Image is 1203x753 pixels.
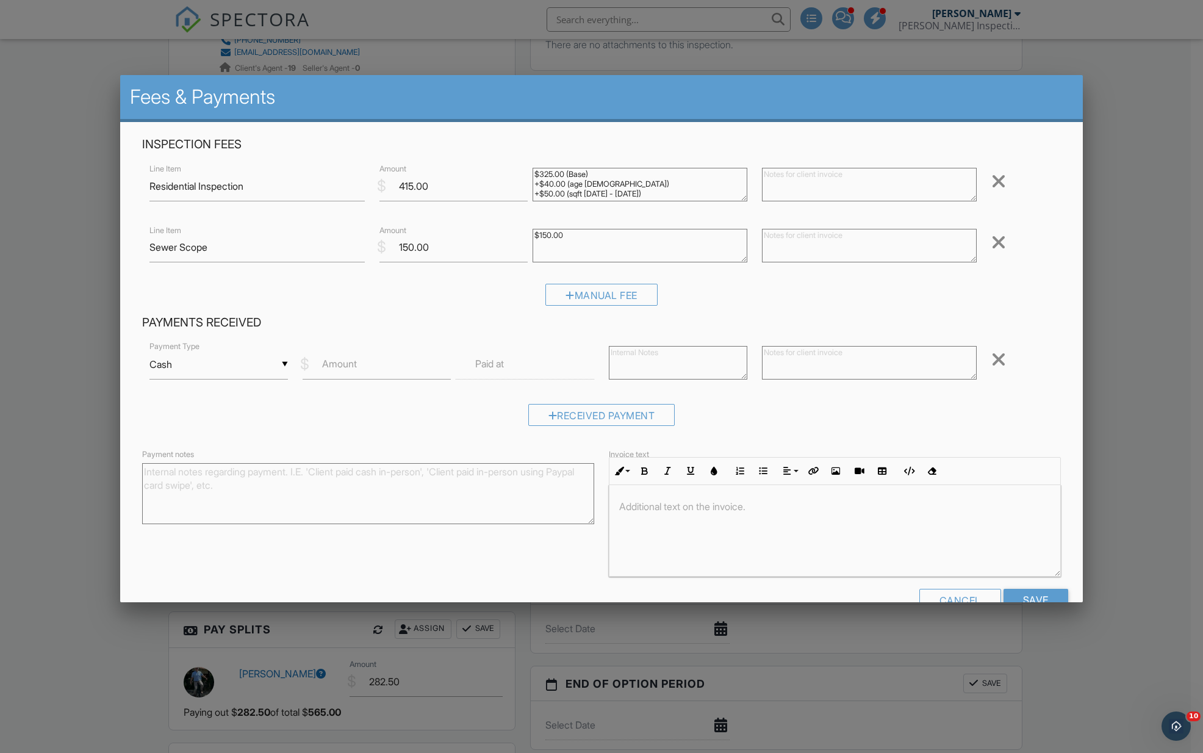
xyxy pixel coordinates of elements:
[728,459,752,483] button: Ordered List
[300,354,309,375] div: $
[778,459,801,483] button: Align
[847,459,871,483] button: Insert Video
[1187,712,1201,721] span: 10
[142,449,194,460] label: Payment notes
[609,459,633,483] button: Inline Style
[679,459,702,483] button: Underline (Ctrl+U)
[545,292,658,304] a: Manual Fee
[149,225,181,236] label: Line Item
[1004,589,1068,611] input: Save
[633,459,656,483] button: Bold (Ctrl+B)
[322,357,357,370] label: Amount
[1162,712,1191,741] iframe: Intercom live chat
[609,449,649,460] label: Invoice text
[379,164,406,175] label: Amount
[379,225,406,236] label: Amount
[528,404,675,426] div: Received Payment
[377,237,386,258] div: $
[149,341,199,352] label: Payment Type
[149,164,181,175] label: Line Item
[702,459,725,483] button: Colors
[752,459,775,483] button: Unordered List
[142,315,1061,331] h4: Payments Received
[528,412,675,424] a: Received Payment
[920,459,943,483] button: Clear Formatting
[824,459,847,483] button: Insert Image (Ctrl+P)
[475,357,504,370] label: Paid at
[871,459,894,483] button: Insert Table
[533,168,747,201] textarea: $325.00 (Base) +$40.00 (age [DEMOGRAPHIC_DATA]) +$50.00 (sqft [DATE] - [DATE])
[656,459,679,483] button: Italic (Ctrl+I)
[801,459,824,483] button: Insert Link (Ctrl+K)
[897,459,920,483] button: Code View
[919,589,1001,611] div: Cancel
[142,137,1061,153] h4: Inspection Fees
[545,284,658,306] div: Manual Fee
[377,176,386,196] div: $
[130,85,1073,109] h2: Fees & Payments
[533,229,747,262] textarea: $150.00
